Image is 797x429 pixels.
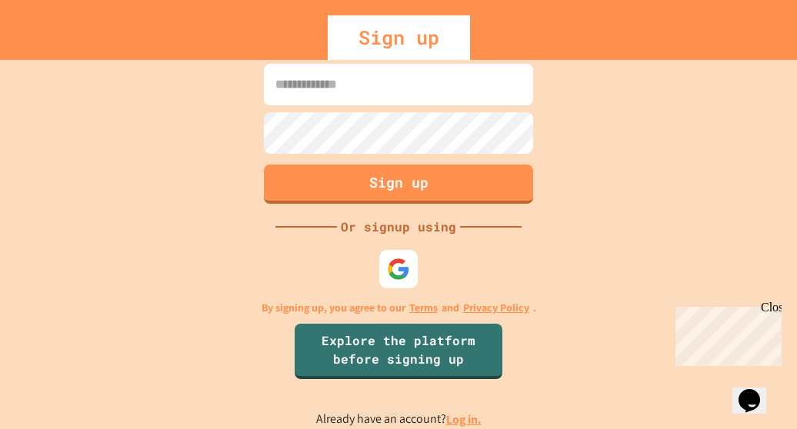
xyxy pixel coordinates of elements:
[264,165,533,204] button: Sign up
[463,300,529,316] a: Privacy Policy
[732,367,782,414] iframe: chat widget
[6,6,106,98] div: Chat with us now!Close
[409,300,438,316] a: Terms
[262,300,536,316] p: By signing up, you agree to our and .
[328,15,470,60] div: Sign up
[316,410,482,429] p: Already have an account?
[387,258,410,281] img: google-icon.svg
[446,411,482,427] a: Log in.
[669,301,782,366] iframe: chat widget
[295,324,502,379] a: Explore the platform before signing up
[337,218,460,236] div: Or signup using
